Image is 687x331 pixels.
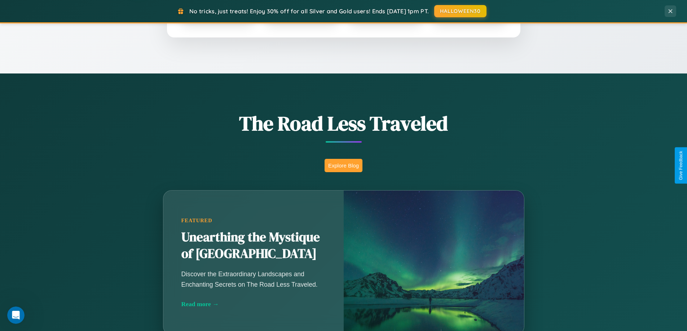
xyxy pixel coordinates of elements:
div: Featured [181,218,326,224]
button: Explore Blog [325,159,362,172]
h1: The Road Less Traveled [127,109,560,137]
div: Give Feedback [678,151,683,180]
div: Read more → [181,300,326,308]
button: HALLOWEEN30 [434,5,486,17]
span: No tricks, just treats! Enjoy 30% off for all Silver and Gold users! Ends [DATE] 1pm PT. [189,8,429,15]
p: Discover the Extraordinary Landscapes and Enchanting Secrets on The Road Less Traveled. [181,269,326,289]
h2: Unearthing the Mystique of [GEOGRAPHIC_DATA] [181,229,326,262]
iframe: Intercom live chat [7,307,25,324]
